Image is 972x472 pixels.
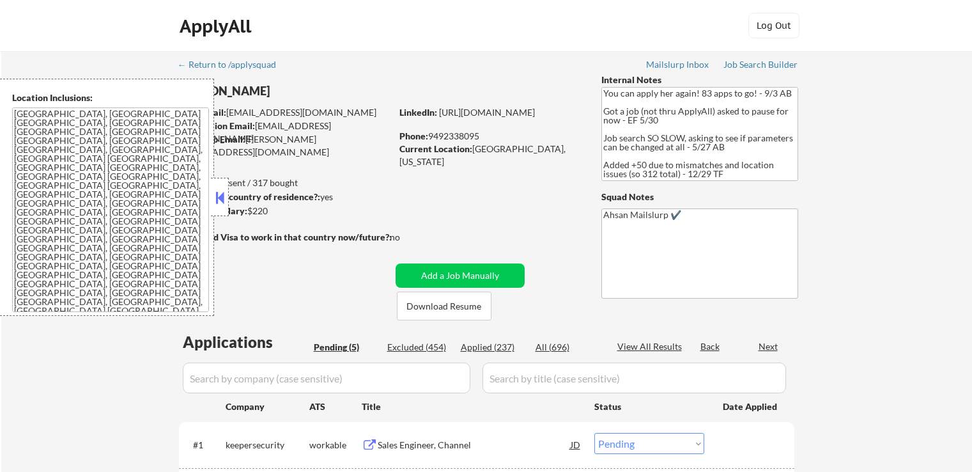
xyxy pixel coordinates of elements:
[178,191,387,203] div: yes
[387,341,451,354] div: Excluded (454)
[399,143,580,168] div: [GEOGRAPHIC_DATA], [US_STATE]
[309,400,362,413] div: ATS
[601,74,798,86] div: Internal Notes
[390,231,426,244] div: no
[12,91,209,104] div: Location Inclusions:
[314,341,378,354] div: Pending (5)
[399,107,437,118] strong: LinkedIn:
[723,60,798,69] div: Job Search Builder
[536,341,599,354] div: All (696)
[178,59,288,72] a: ← Return to /applysquad
[226,439,309,452] div: keepersecurity
[569,433,582,456] div: JD
[601,191,798,203] div: Squad Notes
[759,340,779,353] div: Next
[399,130,580,143] div: 9492338095
[179,133,391,158] div: [PERSON_NAME][EMAIL_ADDRESS][DOMAIN_NAME]
[482,363,786,393] input: Search by title (case sensitive)
[180,106,391,119] div: [EMAIL_ADDRESS][DOMAIN_NAME]
[179,83,442,99] div: [PERSON_NAME]
[180,15,255,37] div: ApplyAll
[700,340,721,353] div: Back
[183,334,309,350] div: Applications
[399,143,472,154] strong: Current Location:
[397,292,491,320] button: Download Resume
[646,59,710,72] a: Mailslurp Inbox
[617,340,686,353] div: View All Results
[399,130,428,141] strong: Phone:
[178,60,288,69] div: ← Return to /applysquad
[723,400,779,413] div: Date Applied
[461,341,525,354] div: Applied (237)
[178,205,391,217] div: $220
[646,60,710,69] div: Mailslurp Inbox
[362,400,582,413] div: Title
[309,439,362,452] div: workable
[439,107,535,118] a: [URL][DOMAIN_NAME]
[193,439,215,452] div: #1
[723,59,798,72] a: Job Search Builder
[594,395,704,418] div: Status
[178,177,391,189] div: 237 sent / 317 bought
[748,13,799,38] button: Log Out
[183,363,470,393] input: Search by company (case sensitive)
[226,400,309,413] div: Company
[178,191,320,202] strong: Can work in country of residence?:
[396,264,525,288] button: Add a Job Manually
[180,120,391,145] div: [EMAIL_ADDRESS][DOMAIN_NAME]
[378,439,571,452] div: Sales Engineer, Channel
[179,232,392,242] strong: Will need Visa to work in that country now/future?:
